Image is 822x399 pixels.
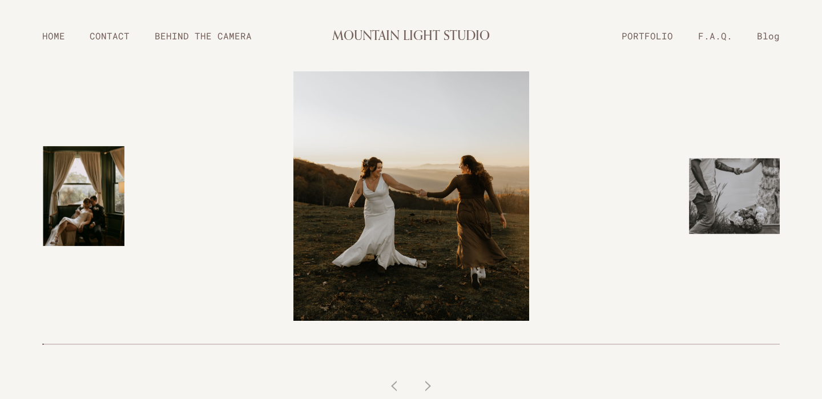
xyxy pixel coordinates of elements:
a: CONTACT [78,26,142,46]
a: PORTFOLIO [610,26,686,46]
img: two brides holding hands in the sunrise on top of the mountain in their dresses with the Blueridg... [287,71,536,321]
a: MOUNTAIN LIGHT STUDIO [332,21,490,51]
a: HOME [30,26,78,46]
a: F.A.Q. [686,26,744,46]
a: Blog [744,26,792,46]
a: BEHIND THE CAMERA [142,26,264,46]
